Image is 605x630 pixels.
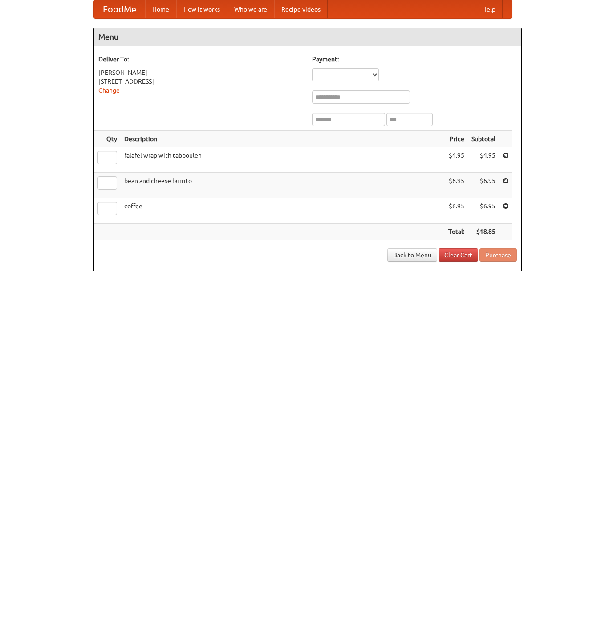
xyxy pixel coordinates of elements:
[94,131,121,147] th: Qty
[468,198,499,224] td: $6.95
[121,198,445,224] td: coffee
[468,173,499,198] td: $6.95
[479,248,517,262] button: Purchase
[98,68,303,77] div: [PERSON_NAME]
[445,131,468,147] th: Price
[468,224,499,240] th: $18.85
[445,198,468,224] td: $6.95
[121,131,445,147] th: Description
[445,224,468,240] th: Total:
[98,77,303,86] div: [STREET_ADDRESS]
[94,28,521,46] h4: Menu
[468,131,499,147] th: Subtotal
[98,87,120,94] a: Change
[445,147,468,173] td: $4.95
[468,147,499,173] td: $4.95
[121,147,445,173] td: falafel wrap with tabbouleh
[145,0,176,18] a: Home
[176,0,227,18] a: How it works
[387,248,437,262] a: Back to Menu
[445,173,468,198] td: $6.95
[475,0,503,18] a: Help
[274,0,328,18] a: Recipe videos
[227,0,274,18] a: Who we are
[121,173,445,198] td: bean and cheese burrito
[439,248,478,262] a: Clear Cart
[312,55,517,64] h5: Payment:
[98,55,303,64] h5: Deliver To:
[94,0,145,18] a: FoodMe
